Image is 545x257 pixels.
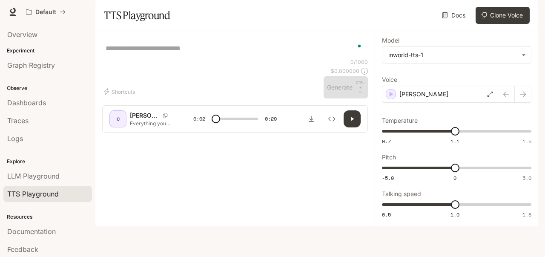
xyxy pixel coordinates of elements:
p: 0 / 1000 [350,58,368,66]
span: 0.5 [382,211,391,218]
span: -5.0 [382,174,394,182]
a: Docs [440,7,469,24]
p: Model [382,38,399,43]
p: Talking speed [382,191,421,197]
span: 1.5 [522,211,531,218]
span: 0.7 [382,138,391,145]
p: Voice [382,77,397,83]
span: 0 [453,174,456,182]
button: Download audio [303,110,320,127]
span: 5.0 [522,174,531,182]
textarea: To enrich screen reader interactions, please activate Accessibility in Grammarly extension settings [106,43,364,53]
p: Pitch [382,154,396,160]
div: C [111,112,125,126]
div: inworld-tts-1 [388,51,517,59]
button: Copy Voice ID [159,113,171,118]
span: 0:29 [265,115,277,123]
span: 1.1 [450,138,459,145]
button: Clone Voice [476,7,530,24]
p: [PERSON_NAME] [399,90,448,98]
h1: TTS Playground [104,7,170,24]
p: Temperature [382,118,418,124]
div: inworld-tts-1 [382,47,531,63]
button: Shortcuts [102,85,138,98]
span: 1.0 [450,211,459,218]
button: All workspaces [22,3,69,20]
span: 0:02 [193,115,205,123]
p: Default [35,9,56,16]
button: Inspect [323,110,340,127]
p: Everything you love will end. Every person you hold close, every place you feel safe, every feeli... [130,120,173,127]
span: 1.5 [522,138,531,145]
p: [PERSON_NAME] [130,111,159,120]
p: $ 0.000000 [331,67,359,75]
